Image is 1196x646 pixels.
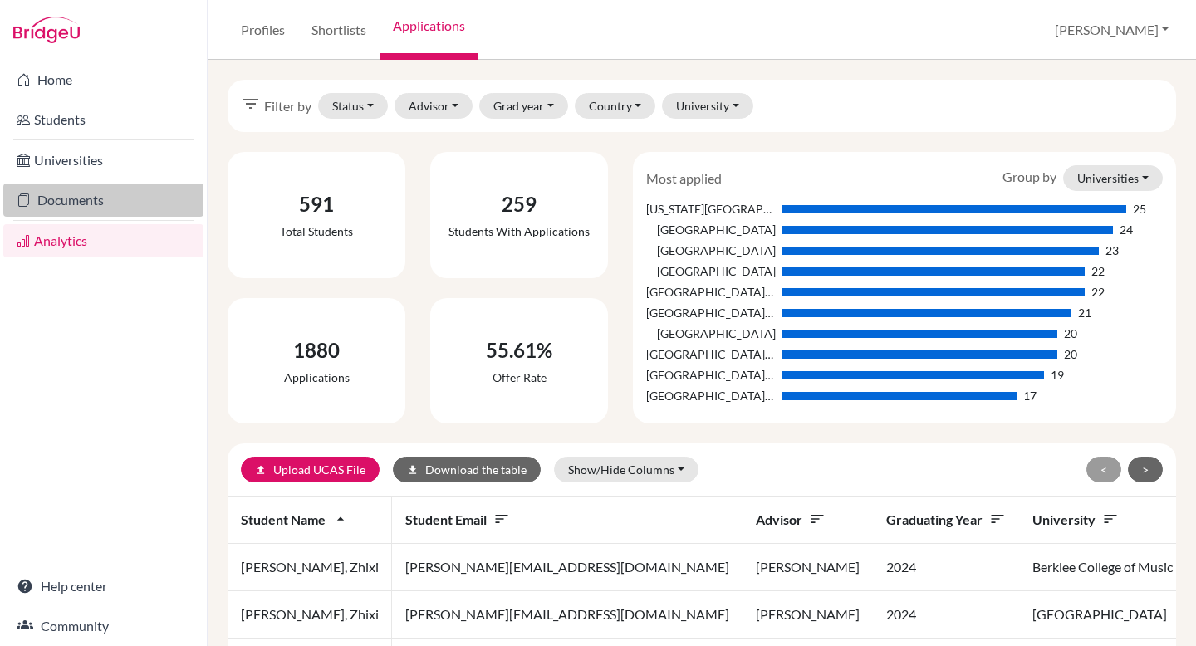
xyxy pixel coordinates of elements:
[3,103,203,136] a: Students
[448,223,590,240] div: Students with applications
[393,457,541,482] button: downloadDownload the table
[646,387,775,404] div: [GEOGRAPHIC_DATA][US_STATE], [GEOGRAPHIC_DATA][PERSON_NAME]
[809,511,826,527] i: sort
[554,457,698,482] button: Show/Hide Columns
[241,511,349,527] span: Student name
[1086,457,1121,482] button: <
[280,189,353,219] div: 591
[646,304,775,321] div: [GEOGRAPHIC_DATA][US_STATE], [GEOGRAPHIC_DATA]
[1051,366,1064,384] div: 19
[873,544,1019,591] td: 2024
[3,224,203,257] a: Analytics
[284,369,350,386] div: Applications
[264,96,311,116] span: Filter by
[255,464,267,476] i: upload
[575,93,656,119] button: Country
[479,93,568,119] button: Grad year
[646,200,775,218] div: [US_STATE][GEOGRAPHIC_DATA]
[1128,457,1163,482] button: >
[646,345,775,363] div: [GEOGRAPHIC_DATA] ([GEOGRAPHIC_DATA])
[228,544,392,591] td: [PERSON_NAME], Zhixi
[448,189,590,219] div: 259
[743,544,873,591] td: [PERSON_NAME]
[1032,511,1119,527] span: University
[1063,165,1163,191] button: Universities
[3,184,203,217] a: Documents
[392,544,743,591] td: [PERSON_NAME][EMAIL_ADDRESS][DOMAIN_NAME]
[395,93,473,119] button: Advisor
[3,570,203,603] a: Help center
[228,591,392,639] td: [PERSON_NAME], Zhixi
[241,94,261,114] i: filter_list
[392,591,743,639] td: [PERSON_NAME][EMAIL_ADDRESS][DOMAIN_NAME]
[1133,200,1146,218] div: 25
[873,591,1019,639] td: 2024
[3,144,203,177] a: Universities
[280,223,353,240] div: Total students
[318,93,388,119] button: Status
[634,169,734,188] div: Most applied
[3,63,203,96] a: Home
[1091,283,1105,301] div: 22
[1047,14,1176,46] button: [PERSON_NAME]
[743,591,873,639] td: [PERSON_NAME]
[646,221,775,238] div: [GEOGRAPHIC_DATA]
[241,457,380,482] a: uploadUpload UCAS File
[1064,345,1077,363] div: 20
[646,325,775,342] div: [GEOGRAPHIC_DATA]
[1023,387,1037,404] div: 17
[1102,511,1119,527] i: sort
[662,93,753,119] button: University
[405,511,510,527] span: Student email
[1064,325,1077,342] div: 20
[646,283,775,301] div: [GEOGRAPHIC_DATA][US_STATE]
[646,366,775,384] div: [GEOGRAPHIC_DATA][US_STATE]
[886,511,1006,527] span: Graduating year
[407,464,419,476] i: download
[486,335,552,365] div: 55.61%
[332,511,349,527] i: arrow_drop_up
[13,17,80,43] img: Bridge-U
[646,262,775,280] div: [GEOGRAPHIC_DATA]
[1091,262,1105,280] div: 22
[756,511,826,527] span: Advisor
[646,242,775,259] div: [GEOGRAPHIC_DATA]
[1078,304,1091,321] div: 21
[486,369,552,386] div: Offer rate
[493,511,510,527] i: sort
[990,165,1175,191] div: Group by
[3,609,203,643] a: Community
[1120,221,1133,238] div: 24
[284,335,350,365] div: 1880
[989,511,1006,527] i: sort
[1105,242,1119,259] div: 23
